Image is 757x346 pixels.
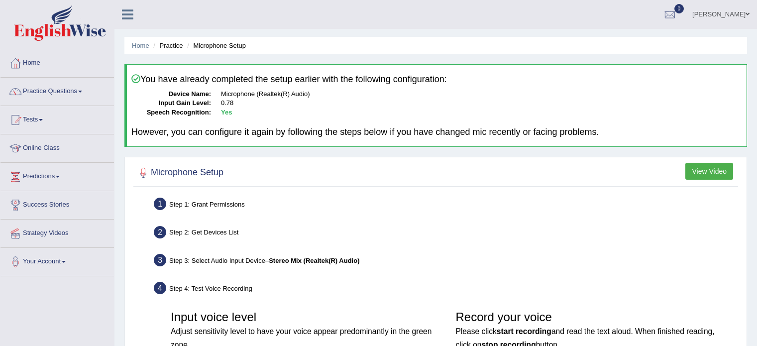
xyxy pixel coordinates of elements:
[131,127,742,137] h4: However, you can configure it again by following the steps below if you have changed mic recently...
[0,49,114,74] a: Home
[132,42,149,49] a: Home
[0,191,114,216] a: Success Stories
[0,248,114,273] a: Your Account
[221,99,742,108] dd: 0.78
[149,251,742,273] div: Step 3: Select Audio Input Device
[136,165,223,180] h2: Microphone Setup
[269,257,359,264] b: Stereo Mix (Realtek(R) Audio)
[0,78,114,103] a: Practice Questions
[151,41,183,50] li: Practice
[149,195,742,217] div: Step 1: Grant Permissions
[131,108,211,117] dt: Speech Recognition:
[0,163,114,188] a: Predictions
[674,4,684,13] span: 0
[221,90,742,99] dd: Microphone (Realtek(R) Audio)
[185,41,246,50] li: Microphone Setup
[497,327,551,336] b: start recording
[149,279,742,301] div: Step 4: Test Voice Recording
[265,257,360,264] span: –
[149,223,742,245] div: Step 2: Get Devices List
[131,90,211,99] dt: Device Name:
[0,134,114,159] a: Online Class
[0,106,114,131] a: Tests
[131,99,211,108] dt: Input Gain Level:
[0,220,114,244] a: Strategy Videos
[131,74,742,85] h4: You have already completed the setup earlier with the following configuration:
[685,163,733,180] button: View Video
[221,109,232,116] b: Yes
